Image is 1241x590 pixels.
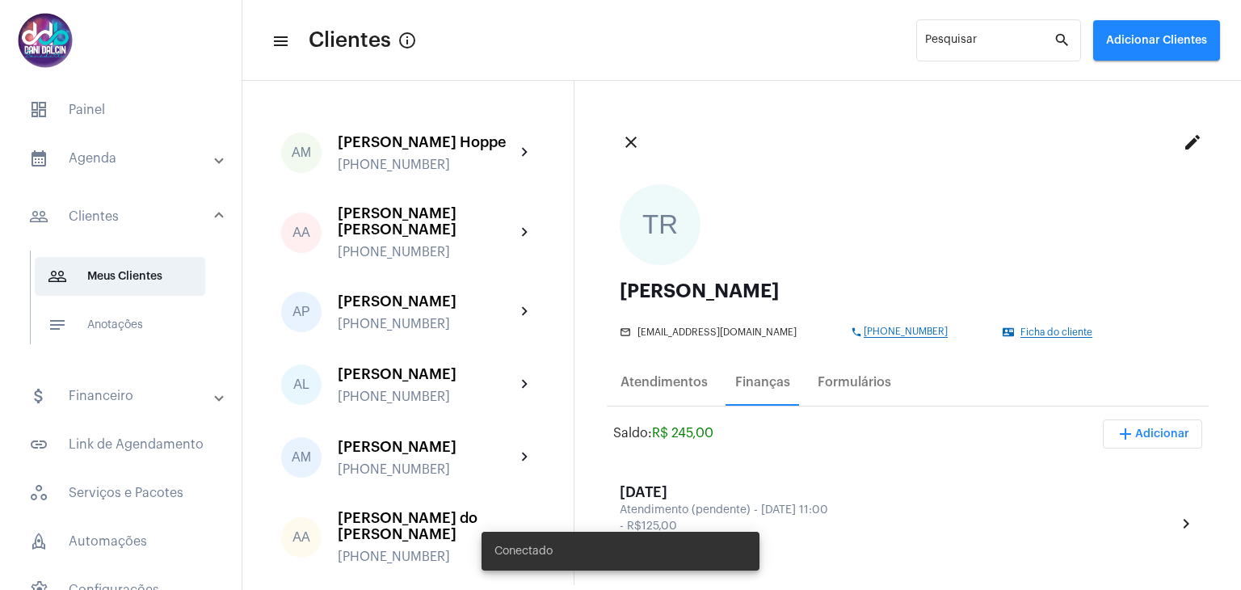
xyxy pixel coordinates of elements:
[281,365,322,405] div: AL
[338,205,515,238] div: [PERSON_NAME] [PERSON_NAME]
[13,8,78,73] img: 5016df74-caca-6049-816a-988d68c8aa82.png
[281,517,322,558] div: AA
[398,31,417,50] mat-icon: Button that displays a tooltip when focused or hovered over
[925,37,1054,50] input: Pesquisar
[281,133,322,173] div: AM
[16,474,225,512] span: Serviços e Pacotes
[1116,424,1135,444] mat-icon: add
[29,207,216,226] mat-panel-title: Clientes
[281,213,322,253] div: AA
[1054,31,1073,50] mat-icon: search
[620,484,1176,500] div: [DATE]
[16,522,225,561] span: Automações
[515,223,535,242] mat-icon: chevron_right
[652,427,713,440] span: R$ 245,00
[864,327,948,338] span: [PHONE_NUMBER]
[1106,35,1207,46] span: Adicionar Clientes
[494,543,553,559] span: Conectado
[271,32,288,51] mat-icon: sidenav icon
[620,184,700,265] div: TR
[851,327,864,338] mat-icon: phone
[1093,20,1220,61] button: Adicionar Clientes
[10,139,242,178] mat-expansion-panel-header: sidenav iconAgenda
[281,292,322,332] div: AP
[1003,327,1016,338] mat-icon: contact_mail
[613,426,713,440] div: Saldo:
[338,510,515,542] div: [PERSON_NAME] do [PERSON_NAME]
[515,375,535,394] mat-icon: chevron_right
[1103,419,1202,449] button: Adicionar
[620,520,1172,533] div: - R$125,00
[309,27,391,53] span: Clientes
[1020,327,1092,338] span: Ficha do cliente
[338,439,515,455] div: [PERSON_NAME]
[338,134,515,150] div: [PERSON_NAME] Hoppe
[338,317,515,331] div: [PHONE_NUMBER]
[10,377,242,415] mat-expansion-panel-header: sidenav iconFinanceiro
[338,366,515,382] div: [PERSON_NAME]
[29,386,48,406] mat-icon: sidenav icon
[29,386,216,406] mat-panel-title: Financeiro
[391,24,423,57] button: Button that displays a tooltip when focused or hovered over
[620,281,1196,301] div: [PERSON_NAME]
[338,390,515,404] div: [PHONE_NUMBER]
[735,375,790,390] div: Finanças
[1183,133,1202,152] mat-icon: edit
[29,100,48,120] span: sidenav icon
[10,242,242,367] div: sidenav iconClientes
[338,245,515,259] div: [PHONE_NUMBER]
[29,532,48,551] span: sidenav icon
[620,327,633,338] mat-icon: mail_outline
[620,504,1172,516] div: Atendimento (pendente) - [DATE] 11:00
[637,327,797,338] span: [EMAIL_ADDRESS][DOMAIN_NAME]
[515,143,535,162] mat-icon: chevron_right
[48,267,67,286] mat-icon: sidenav icon
[620,375,708,390] div: Atendimentos
[16,91,225,129] span: Painel
[1176,514,1196,533] mat-icon: chevron_right
[281,437,322,478] div: AM
[29,483,48,503] span: sidenav icon
[48,315,67,335] mat-icon: sidenav icon
[515,448,535,467] mat-icon: chevron_right
[818,375,891,390] div: Formulários
[338,462,515,477] div: [PHONE_NUMBER]
[338,550,515,564] div: [PHONE_NUMBER]
[29,149,216,168] mat-panel-title: Agenda
[515,302,535,322] mat-icon: chevron_right
[29,149,48,168] mat-icon: sidenav icon
[338,293,515,310] div: [PERSON_NAME]
[29,435,48,454] mat-icon: sidenav icon
[1116,428,1189,440] span: Adicionar
[621,133,641,152] mat-icon: close
[35,306,205,344] span: Anotações
[16,425,225,464] span: Link de Agendamento
[338,158,515,172] div: [PHONE_NUMBER]
[29,207,48,226] mat-icon: sidenav icon
[35,257,205,296] span: Meus Clientes
[10,191,242,242] mat-expansion-panel-header: sidenav iconClientes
